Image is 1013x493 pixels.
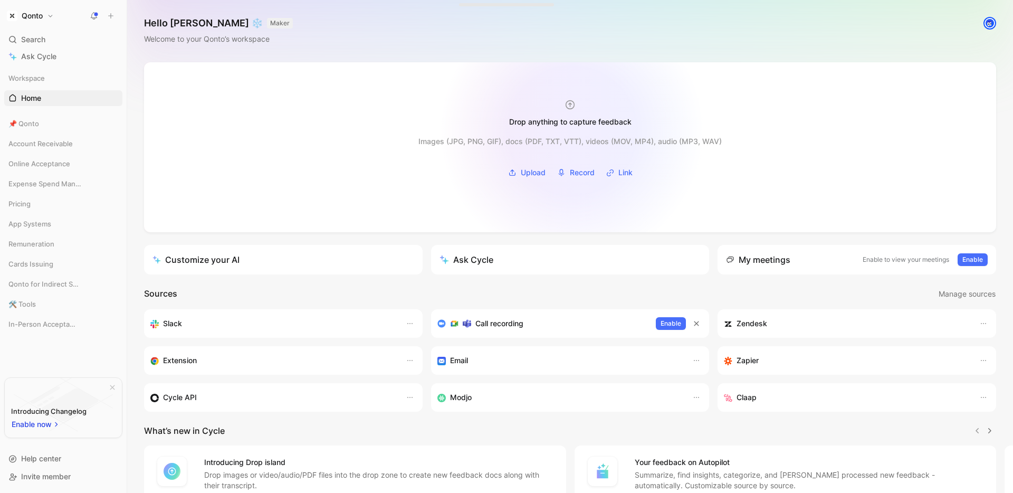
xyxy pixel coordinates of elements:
div: Remuneration [4,236,122,255]
h3: Cycle API [163,391,197,404]
div: Welcome to your Qonto’s workspace [144,33,293,45]
div: Ask Cycle [439,253,493,266]
span: Enable [661,318,681,329]
span: Invite member [21,472,71,481]
div: In-Person Acceptance [4,316,122,335]
button: Link [603,165,636,181]
div: 🛠️ Tools [4,296,122,312]
button: Enable [656,317,686,330]
div: Customize your AI [152,253,240,266]
h1: Hello [PERSON_NAME] ❄️ [144,17,293,30]
div: 📌 Qonto [4,116,122,131]
button: Enable [958,253,988,266]
a: Home [4,90,122,106]
div: Sync customers and create docs [724,317,969,330]
div: Capture feedback from thousands of sources with Zapier (survey results, recordings, sheets, etc). [724,354,969,367]
h3: Claap [737,391,757,404]
span: Search [21,33,45,46]
span: App Systems [8,219,51,229]
div: Remuneration [4,236,122,252]
div: Search [4,32,122,48]
div: Sync customers & send feedback from custom sources. Get inspired by our favorite use case [150,391,395,404]
div: Invite member [4,469,122,485]
h3: Call recording [475,317,523,330]
button: Record [553,165,598,181]
div: App Systems [4,216,122,232]
button: QontoQonto [4,8,56,23]
p: Drop images or video/audio/PDF files into the drop zone to create new feedback docs along with th... [204,470,553,491]
img: avatar [985,18,995,29]
div: Sync your customers, send feedback and get updates in Slack [150,317,395,330]
img: Qonto [7,11,17,21]
span: Ask Cycle [21,50,56,63]
div: Help center [4,451,122,467]
h3: Modjo [450,391,472,404]
h3: Email [450,354,468,367]
div: Record & transcribe meetings from Zoom, Meet & Teams. [437,317,648,330]
button: Manage sources [938,287,996,301]
span: Expense Spend Management [8,178,83,189]
div: Cards Issuing [4,256,122,272]
div: 📌 Qonto [4,116,122,135]
div: Forward emails to your feedback inbox [437,354,682,367]
span: Account Receivable [8,138,73,149]
span: Pricing [8,198,31,209]
span: Manage sources [939,288,996,300]
div: My meetings [726,253,790,266]
h3: Slack [163,317,182,330]
div: Claap [724,391,969,404]
span: Online Acceptance [8,158,70,169]
span: Enable [962,254,983,265]
div: In-Person Acceptance [4,316,122,332]
span: Home [21,93,41,103]
div: Cards Issuing [4,256,122,275]
h2: Sources [144,287,177,301]
p: Summarize, find insights, categorize, and [PERSON_NAME] processed new feedback - automatically. C... [635,470,984,491]
div: Account Receivable [4,136,122,155]
h3: Zapier [737,354,759,367]
h2: What’s new in Cycle [144,424,225,437]
div: Qonto for Indirect SMEs [4,276,122,292]
div: Online Acceptance [4,156,122,175]
span: Record [570,166,595,179]
div: Workspace [4,70,122,86]
img: bg-BLZuj68n.svg [14,378,113,432]
div: Images (JPG, PNG, GIF), docs (PDF, TXT, VTT), videos (MOV, MP4), audio (MP3, WAV) [418,135,722,148]
div: Expense Spend Management [4,176,122,192]
div: Pricing [4,196,122,215]
span: Help center [21,454,61,463]
a: Customize your AI [144,245,423,274]
button: Enable now [11,418,61,431]
span: 🛠️ Tools [8,299,36,309]
div: App Systems [4,216,122,235]
div: Expense Spend Management [4,176,122,195]
div: Account Receivable [4,136,122,151]
div: 🛠️ Tools [4,296,122,315]
div: Drop anything to capture feedback [509,116,632,128]
h1: Qonto [22,11,43,21]
span: Qonto for Indirect SMEs [8,279,80,289]
button: Ask Cycle [431,245,710,274]
div: Capture feedback from anywhere on the web [150,354,395,367]
span: Upload [521,166,546,179]
span: Link [618,166,633,179]
span: 📌 Qonto [8,118,39,129]
div: Pricing [4,196,122,212]
div: Qonto for Indirect SMEs [4,276,122,295]
span: Enable now [12,418,53,431]
span: In-Person Acceptance [8,319,79,329]
h4: Your feedback on Autopilot [635,456,984,469]
h4: Introducing Drop island [204,456,553,469]
p: Enable to view your meetings [863,254,949,265]
span: Workspace [8,73,45,83]
button: Upload [504,165,549,181]
h3: Zendesk [737,317,767,330]
span: Cards Issuing [8,259,53,269]
a: Ask Cycle [4,49,122,64]
span: Remuneration [8,239,54,249]
div: Online Acceptance [4,156,122,172]
h3: Extension [163,354,197,367]
button: MAKER [267,18,293,29]
div: Introducing Changelog [11,405,87,418]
